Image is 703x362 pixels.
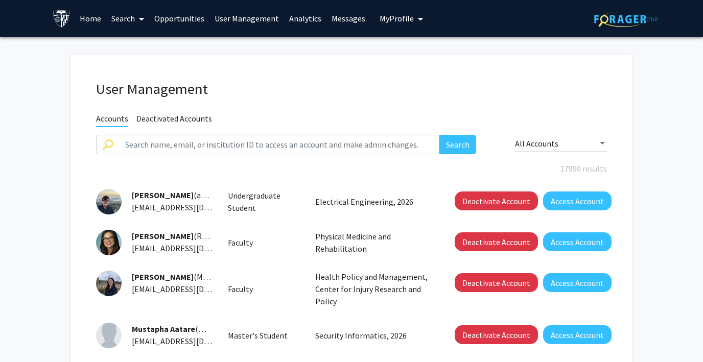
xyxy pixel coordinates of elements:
a: Search [106,1,149,36]
button: Search [439,135,476,154]
span: All Accounts [515,138,558,149]
img: Profile Picture [96,230,122,255]
div: Faculty [220,236,308,249]
h1: User Management [96,80,607,98]
div: Master's Student [220,329,308,342]
a: Opportunities [149,1,209,36]
img: Profile Picture [96,323,122,348]
a: User Management [209,1,284,36]
button: Deactivate Account [455,232,538,251]
img: Profile Picture [96,271,122,296]
span: [EMAIL_ADDRESS][DOMAIN_NAME] [132,336,256,346]
span: [PERSON_NAME] [132,272,194,282]
p: Security Informatics, 2026 [315,329,432,342]
button: Deactivate Account [455,273,538,292]
p: Electrical Engineering, 2026 [315,196,432,208]
a: Home [75,1,106,36]
div: Undergraduate Student [220,189,308,214]
span: [PERSON_NAME] [132,190,194,200]
span: [PERSON_NAME] [132,231,194,241]
span: [EMAIL_ADDRESS][DOMAIN_NAME] [132,284,256,294]
span: My Profile [380,13,414,23]
button: Access Account [543,191,612,210]
p: Health Policy and Management, Center for Injury Research and Policy [315,271,432,307]
div: Faculty [220,283,308,295]
span: Mustapha Aatare [132,324,195,334]
img: ForagerOne Logo [594,11,658,27]
img: Profile Picture [96,189,122,214]
a: Messages [326,1,370,36]
span: (RAARON4) [132,231,234,241]
button: Deactivate Account [455,191,538,210]
span: Accounts [96,113,128,127]
iframe: Chat [8,316,43,354]
img: Johns Hopkins University Logo [53,10,71,28]
input: Search name, email, or institution ID to access an account and make admin changes. [119,135,439,154]
button: Deactivate Account [455,325,538,344]
button: Access Account [543,273,612,292]
span: (maatare1) [132,324,235,334]
div: 17990 results [88,162,615,175]
span: Deactivated Accounts [136,113,212,126]
button: Access Account [543,232,612,251]
span: (MAASSAR1) [132,272,237,282]
button: Access Account [543,325,612,344]
span: [EMAIL_ADDRESS][DOMAIN_NAME] [132,202,256,212]
a: Analytics [284,1,326,36]
span: [EMAIL_ADDRESS][DOMAIN_NAME] [132,243,256,253]
span: (aaakers1) [132,190,230,200]
p: Physical Medicine and Rehabilitation [315,230,432,255]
